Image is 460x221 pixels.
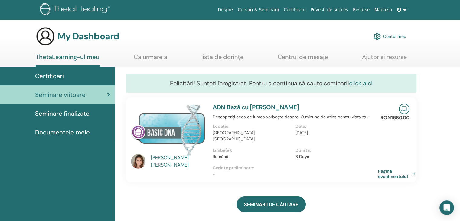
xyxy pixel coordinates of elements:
p: Descoperiți ceea ce lumea vorbește despre. O minune de atins pentru viața ta ... [213,114,378,120]
a: Magazin [372,4,394,15]
p: Locație : [213,123,292,130]
a: ThetaLearning-ul meu [36,53,100,67]
a: Povesti de succes [308,4,351,15]
img: logo.png [40,3,112,17]
a: ADN Bază cu [PERSON_NAME] [213,103,299,111]
p: Cerințe preliminare : [213,165,378,171]
span: Seminare viitoare [35,90,86,99]
span: SEMINARII DE CĂUTARE [244,201,298,208]
img: generic-user-icon.jpg [36,27,55,46]
a: SEMINARII DE CĂUTARE [237,196,306,212]
img: Live Online Seminar [399,104,409,114]
img: ADN Bază [131,104,205,156]
a: Pagina evenimentului [378,168,417,179]
p: Română [213,153,292,160]
p: RON1680.00 [380,114,409,121]
p: - [213,171,378,177]
a: lista de dorințe [201,53,243,65]
span: Documentele mele [35,128,90,137]
div: Felicitări! Sunteți înregistrat. Pentru a continua să caute seminarii [126,74,416,93]
p: Durată : [295,147,374,153]
a: Ajutor și resurse [362,53,407,65]
a: Ca urmare a [134,53,167,65]
a: Centrul de mesaje [278,53,328,65]
img: default.jpg [131,154,145,169]
p: Data : [295,123,374,130]
p: [GEOGRAPHIC_DATA], [GEOGRAPHIC_DATA] [213,130,292,142]
a: [PERSON_NAME] [PERSON_NAME] [151,154,207,169]
a: Certificare [281,4,308,15]
a: Cursuri & Seminarii [235,4,281,15]
p: [DATE] [295,130,374,136]
div: Open Intercom Messenger [439,200,454,215]
a: Resurse [351,4,372,15]
span: Seminare finalizate [35,109,90,118]
h3: My Dashboard [57,31,119,42]
a: Despre [215,4,235,15]
p: 3 Days [295,153,374,160]
a: click aici [349,79,373,87]
p: Limba(e) : [213,147,292,153]
span: Certificari [35,71,64,81]
img: cog.svg [374,31,381,41]
a: Contul meu [374,30,406,43]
